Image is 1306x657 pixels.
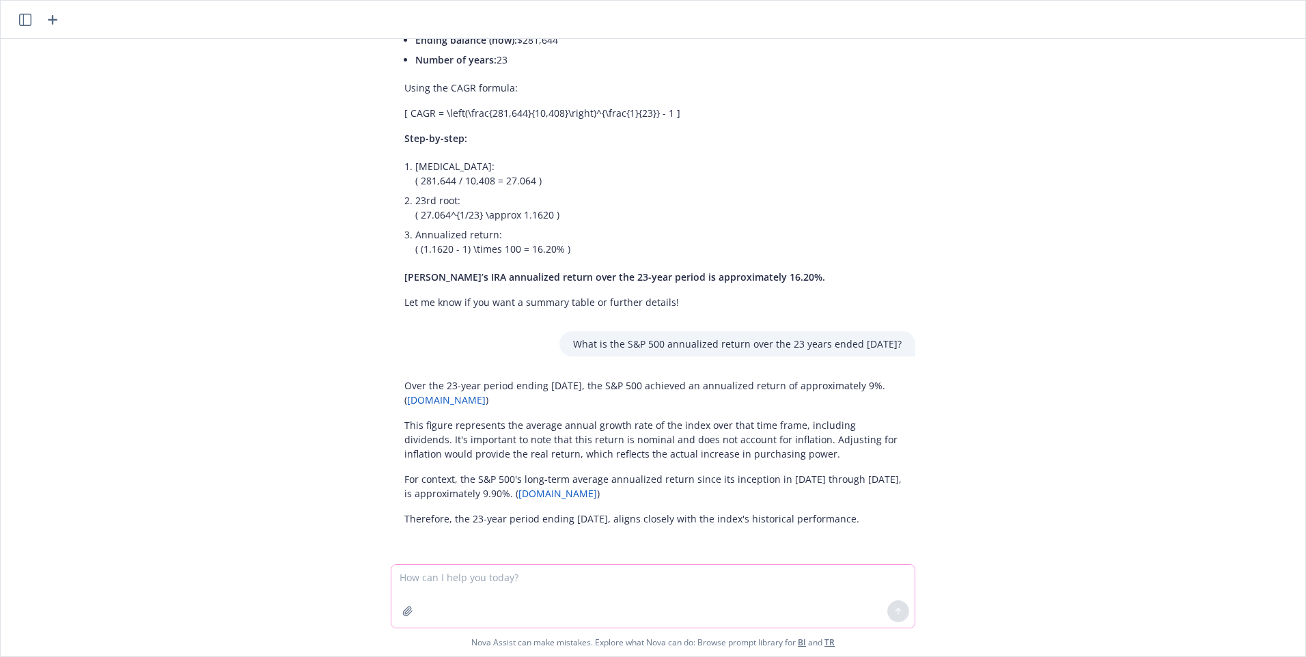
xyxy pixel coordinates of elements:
p: [ CAGR = \left(\frac{281,644}{10,408}\right)^{\frac{1}{23}} - 1 ] [404,106,825,120]
a: TR [824,637,835,648]
li: [MEDICAL_DATA]: ( 281,644 / 10,408 = 27.064 ) [415,156,825,191]
li: 23rd root: ( 27.064^{1/23} \approx 1.1620 ) [415,191,825,225]
li: $281,644 [415,30,825,50]
span: [PERSON_NAME]’s IRA annualized return over the 23-year period is approximately 16.20%. [404,270,825,283]
a: [DOMAIN_NAME] [407,393,486,406]
li: Annualized return: ( (1.1620 - 1) \times 100 = 16.20% ) [415,225,825,259]
span: Nova Assist can make mistakes. Explore what Nova can do: Browse prompt library for and [6,628,1300,656]
p: Therefore, the 23-year period ending [DATE], aligns closely with the index's historical performance. [404,512,902,526]
span: Ending balance (now): [415,33,517,46]
a: [DOMAIN_NAME] [518,487,597,500]
span: Number of years: [415,53,497,66]
span: Step-by-step: [404,132,467,145]
p: For context, the S&P 500's long-term average annualized return since its inception in [DATE] thro... [404,472,902,501]
p: Using the CAGR formula: [404,81,825,95]
a: BI [798,637,806,648]
p: Over the 23-year period ending [DATE], the S&P 500 achieved an annualized return of approximately... [404,378,902,407]
p: What is the S&P 500 annualized return over the 23 years ended [DATE]? [573,337,902,351]
p: This figure represents the average annual growth rate of the index over that time frame, includin... [404,418,902,461]
p: Let me know if you want a summary table or further details! [404,295,825,309]
li: 23 [415,50,825,70]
